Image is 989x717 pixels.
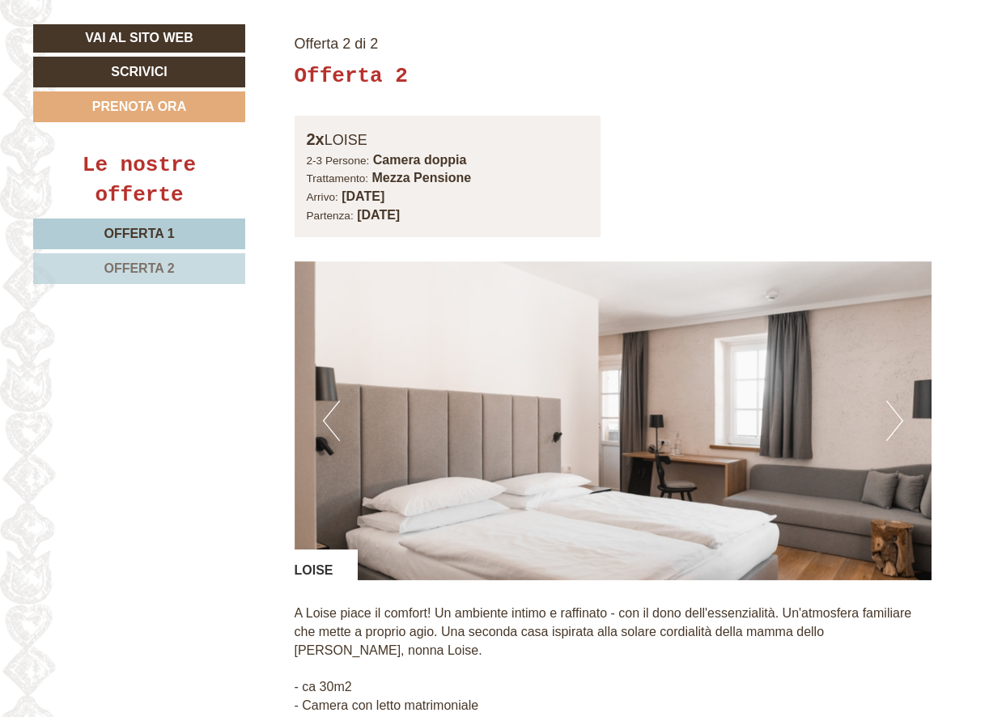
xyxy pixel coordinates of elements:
a: Scrivici [33,57,245,87]
span: Offerta 1 [104,227,174,240]
small: Trattamento: [307,172,369,185]
span: Offerta 2 di 2 [295,36,379,52]
a: Vai al sito web [33,24,245,53]
a: Prenota ora [33,91,245,122]
button: Next [886,401,903,441]
div: Le nostre offerte [33,151,245,210]
span: Offerta 2 [104,261,174,275]
small: 2-3 Persone: [307,155,370,167]
button: Previous [323,401,340,441]
b: [DATE] [342,189,384,203]
b: [DATE] [357,208,400,222]
div: LOISE [295,549,358,580]
small: Arrivo: [307,191,338,203]
div: LOISE [307,128,589,151]
div: Offerta 2 [295,62,408,91]
b: Mezza Pensione [372,171,472,185]
img: image [295,261,932,580]
small: Partenza: [307,210,354,222]
b: Camera doppia [373,153,467,167]
b: 2x [307,130,325,148]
